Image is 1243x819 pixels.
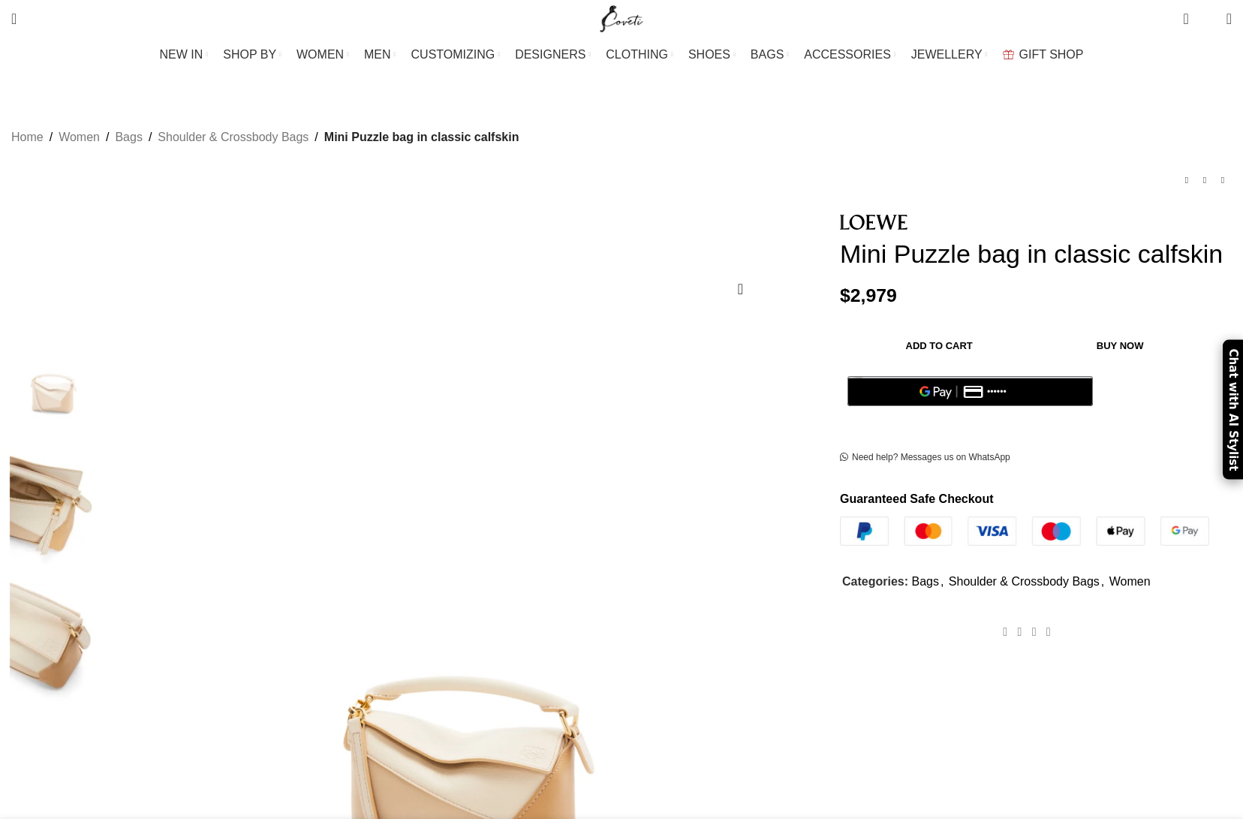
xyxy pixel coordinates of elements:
a: Shoulder & Crossbody Bags [949,575,1100,588]
a: Next product [1214,171,1232,189]
span: DESIGNERS [515,47,585,62]
a: Need help? Messages us on WhatsApp [840,452,1010,464]
img: LOEWE [840,215,907,230]
span: NEW IN [160,47,203,62]
button: Add to cart [847,330,1031,361]
button: Pay with GPay [847,376,1093,406]
span: SHOP BY [223,47,276,62]
span: JEWELLERY [911,47,983,62]
span: , [1101,572,1104,592]
img: GiftBag [1003,50,1014,59]
span: Categories: [842,575,908,588]
span: GIFT SHOP [1019,47,1084,62]
button: Buy now [1038,330,1202,361]
strong: Guaranteed Safe Checkout [840,492,994,505]
span: CLOTHING [606,47,668,62]
span: SHOES [688,47,730,62]
a: NEW IN [160,40,209,70]
a: GIFT SHOP [1003,40,1084,70]
a: CUSTOMIZING [411,40,501,70]
a: BAGS [751,40,789,70]
a: SHOP BY [223,40,281,70]
span: BAGS [751,47,784,62]
a: Site logo [597,11,647,24]
a: Bags [115,128,142,147]
div: My Wishlist [1200,4,1215,34]
img: guaranteed-safe-checkout-bordered.j [840,516,1209,546]
a: Pinterest social link [1027,621,1041,643]
a: Previous product [1178,171,1196,189]
a: DESIGNERS [515,40,591,70]
a: JEWELLERY [911,40,988,70]
iframe: Secure express checkout frame [844,414,1096,416]
span: MEN [364,47,391,62]
img: Mini Puzzle bag in classic calfskin - Image 3 [8,583,99,713]
img: LOEWE puzzle bag [8,306,99,436]
a: 0 [1175,4,1196,34]
a: CLOTHING [606,40,673,70]
span: 0 [1203,15,1214,26]
a: SHOES [688,40,736,70]
span: CUSTOMIZING [411,47,495,62]
div: Main navigation [4,40,1239,70]
span: $ [840,285,850,306]
a: Home [11,128,44,147]
nav: Breadcrumb [11,128,519,147]
a: Women [59,128,100,147]
span: Mini Puzzle bag in classic calfskin [324,128,519,147]
a: Search [4,4,24,34]
bdi: 2,979 [840,285,897,306]
a: Facebook social link [998,621,1013,643]
a: MEN [364,40,396,70]
img: Mini Puzzle bag in classic calfskin - Image 2 [8,444,99,575]
a: Bags [911,575,938,588]
a: WhatsApp social link [1041,621,1055,643]
span: , [941,572,944,592]
span: ACCESSORIES [804,47,891,62]
a: WOMEN [296,40,349,70]
span: 0 [1184,8,1196,19]
a: Women [1109,575,1151,588]
h1: Mini Puzzle bag in classic calfskin [840,239,1232,269]
text: •••••• [987,387,1007,397]
a: Shoulder & Crossbody Bags [158,128,308,147]
a: X social link [1013,621,1027,643]
a: ACCESSORIES [804,40,896,70]
span: WOMEN [296,47,344,62]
